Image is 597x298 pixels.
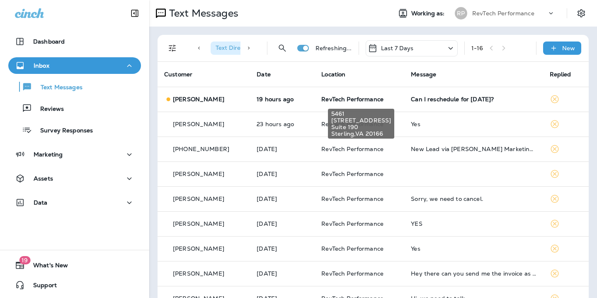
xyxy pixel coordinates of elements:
span: Customer [164,71,192,78]
span: Suite 190 [331,124,391,130]
p: [PERSON_NAME] [173,245,224,252]
p: RevTech Performance [472,10,534,17]
p: Sep 8, 2025 10:40 AM [257,146,308,152]
div: RP [455,7,467,20]
p: Inbox [34,62,49,69]
span: RevTech Performance [321,195,383,203]
button: Survey Responses [8,121,141,139]
p: Last 7 Days [381,45,414,51]
p: Sep 7, 2025 11:19 PM [257,171,308,177]
div: Yes [411,121,536,127]
p: [PERSON_NAME] [173,195,224,202]
div: YES [411,220,536,227]
span: Message [411,71,436,78]
span: What's New [25,262,68,272]
span: RevTech Performance [321,120,383,128]
button: Dashboard [8,33,141,50]
span: Location [321,71,345,78]
div: Text Direction:Incoming [211,42,295,55]
button: 19What's New [8,257,141,274]
span: RevTech Performance [321,270,383,277]
button: Search Messages [274,40,291,56]
p: Sep 7, 2025 11:37 AM [257,245,308,252]
p: Text Messages [32,84,83,92]
p: Reviews [32,105,64,113]
button: Support [8,277,141,293]
p: Sep 7, 2025 07:20 PM [257,195,308,202]
button: Collapse Sidebar [123,5,146,22]
span: Support [25,282,57,292]
p: [PERSON_NAME] [173,121,224,127]
button: Text Messages [8,78,141,95]
button: Settings [574,6,589,21]
p: Refreshing... [315,45,352,51]
span: 19 [19,256,30,264]
span: RevTech Performance [321,245,383,252]
div: Can I reschedule for Thursday? [411,96,536,103]
button: Data [8,194,141,211]
p: New [562,45,575,51]
p: [PERSON_NAME] [173,270,224,277]
button: Marketing [8,146,141,163]
p: Sep 7, 2025 01:56 PM [257,220,308,227]
p: Data [34,199,48,206]
p: Marketing [34,151,63,158]
button: Filters [164,40,181,56]
div: Sorry, we need to cancel. [411,195,536,202]
span: Replied [550,71,571,78]
span: RevTech Performance [321,95,383,103]
span: Working as: [411,10,447,17]
p: [PERSON_NAME] [173,171,224,177]
p: [PERSON_NAME] [173,96,224,103]
p: Text Messages [166,7,238,20]
div: 1 - 16 [471,45,483,51]
div: New Lead via Merrick Marketing, Customer Name: Annette B., Contact info: 7038641624, Job Info: Th... [411,146,536,152]
p: Survey Responses [32,127,93,135]
p: Sep 5, 2025 02:02 PM [257,270,308,277]
p: [PERSON_NAME] [173,220,224,227]
button: Inbox [8,57,141,74]
p: Sep 8, 2025 11:39 AM [257,121,308,127]
div: Hey there can you send me the invoice as well as the break down for it [411,270,536,277]
span: Text Direction : Incoming [216,44,282,51]
div: Yes [411,245,536,252]
span: RevTech Performance [321,220,383,227]
p: [PHONE_NUMBER] [173,146,229,152]
p: Dashboard [33,38,65,45]
span: RevTech Performance [321,145,383,153]
button: Reviews [8,100,141,117]
span: 5461 [331,110,391,117]
p: Assets [34,175,53,182]
span: Date [257,71,271,78]
p: Sep 8, 2025 03:57 PM [257,96,308,103]
span: [STREET_ADDRESS] [331,117,391,124]
span: Sterling , VA 20166 [331,130,391,137]
span: RevTech Performance [321,170,383,178]
button: Assets [8,170,141,187]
